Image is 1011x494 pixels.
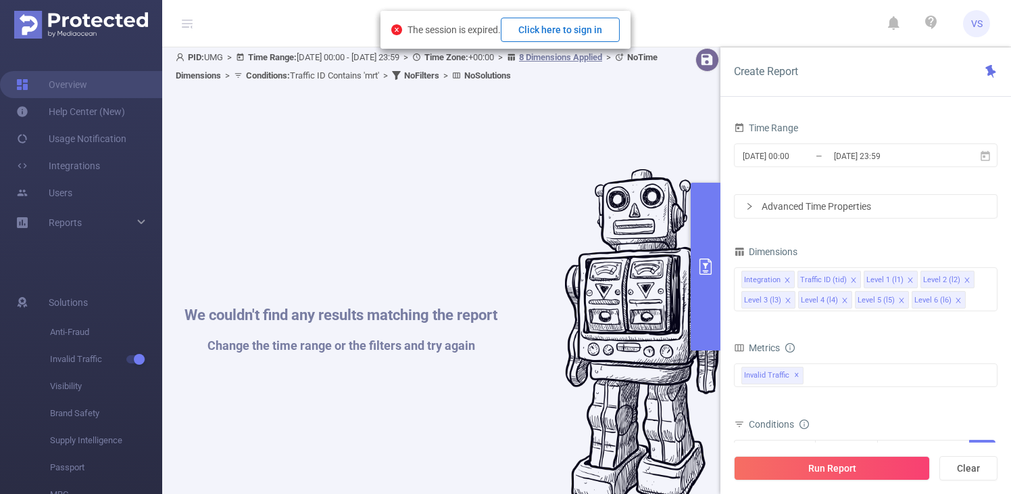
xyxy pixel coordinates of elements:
[16,179,72,206] a: Users
[785,343,795,353] i: icon: info-circle
[955,297,962,305] i: icon: close
[822,441,865,463] div: Contains
[424,52,468,62] b: Time Zone:
[784,277,791,285] i: icon: close
[797,271,861,288] li: Traffic ID (tid)
[602,52,615,62] span: >
[841,297,848,305] i: icon: close
[923,271,960,289] div: Level 2 (l2)
[50,373,162,400] span: Visibility
[49,217,82,228] span: Reports
[246,70,379,81] span: Traffic ID Contains 'mrt'
[221,70,234,81] span: >
[501,18,620,42] button: Click here to sign in
[920,271,975,288] li: Level 2 (l2)
[741,291,795,309] li: Level 3 (l3)
[741,367,804,384] span: Invalid Traffic
[399,52,412,62] span: >
[741,271,795,288] li: Integration
[379,70,392,81] span: >
[49,289,88,316] span: Solutions
[744,292,781,309] div: Level 3 (l3)
[898,297,905,305] i: icon: close
[833,147,942,165] input: End date
[914,292,952,309] div: Level 6 (l6)
[734,342,780,353] span: Metrics
[912,291,966,309] li: Level 6 (l6)
[734,246,797,257] span: Dimensions
[850,277,857,285] i: icon: close
[404,70,439,81] b: No Filters
[223,52,236,62] span: >
[494,52,507,62] span: >
[176,52,658,81] span: UMG [DATE] 00:00 - [DATE] 23:59 +00:00
[735,195,997,218] div: icon: rightAdvanced Time Properties
[246,70,290,81] b: Conditions :
[734,456,930,480] button: Run Report
[801,292,838,309] div: Level 4 (l4)
[14,11,148,39] img: Protected Media
[50,400,162,427] span: Brand Safety
[744,271,781,289] div: Integration
[184,340,497,352] h1: Change the time range or the filters and try again
[391,24,402,35] i: icon: close-circle
[907,277,914,285] i: icon: close
[799,420,809,429] i: icon: info-circle
[734,122,798,133] span: Time Range
[749,419,809,430] span: Conditions
[741,147,851,165] input: Start date
[734,65,798,78] span: Create Report
[50,319,162,346] span: Anti-Fraud
[785,297,791,305] i: icon: close
[50,427,162,454] span: Supply Intelligence
[248,52,297,62] b: Time Range:
[16,98,125,125] a: Help Center (New)
[16,125,126,152] a: Usage Notification
[855,291,909,309] li: Level 5 (l5)
[176,53,188,62] i: icon: user
[519,52,602,62] u: 8 Dimensions Applied
[798,291,852,309] li: Level 4 (l4)
[794,367,799,384] span: ✕
[16,71,87,98] a: Overview
[184,308,497,323] h1: We couldn't find any results matching the report
[864,271,918,288] li: Level 1 (l1)
[49,209,82,236] a: Reports
[939,456,997,480] button: Clear
[745,202,754,210] i: icon: right
[50,454,162,481] span: Passport
[408,24,620,35] span: The session is expired.
[858,292,895,309] div: Level 5 (l5)
[969,440,995,464] button: Add
[866,271,904,289] div: Level 1 (l1)
[188,52,204,62] b: PID:
[971,10,983,37] span: VS
[964,277,970,285] i: icon: close
[439,70,452,81] span: >
[16,152,100,179] a: Integrations
[741,441,791,463] div: Integration
[464,70,511,81] b: No Solutions
[50,346,162,373] span: Invalid Traffic
[800,271,847,289] div: Traffic ID (tid)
